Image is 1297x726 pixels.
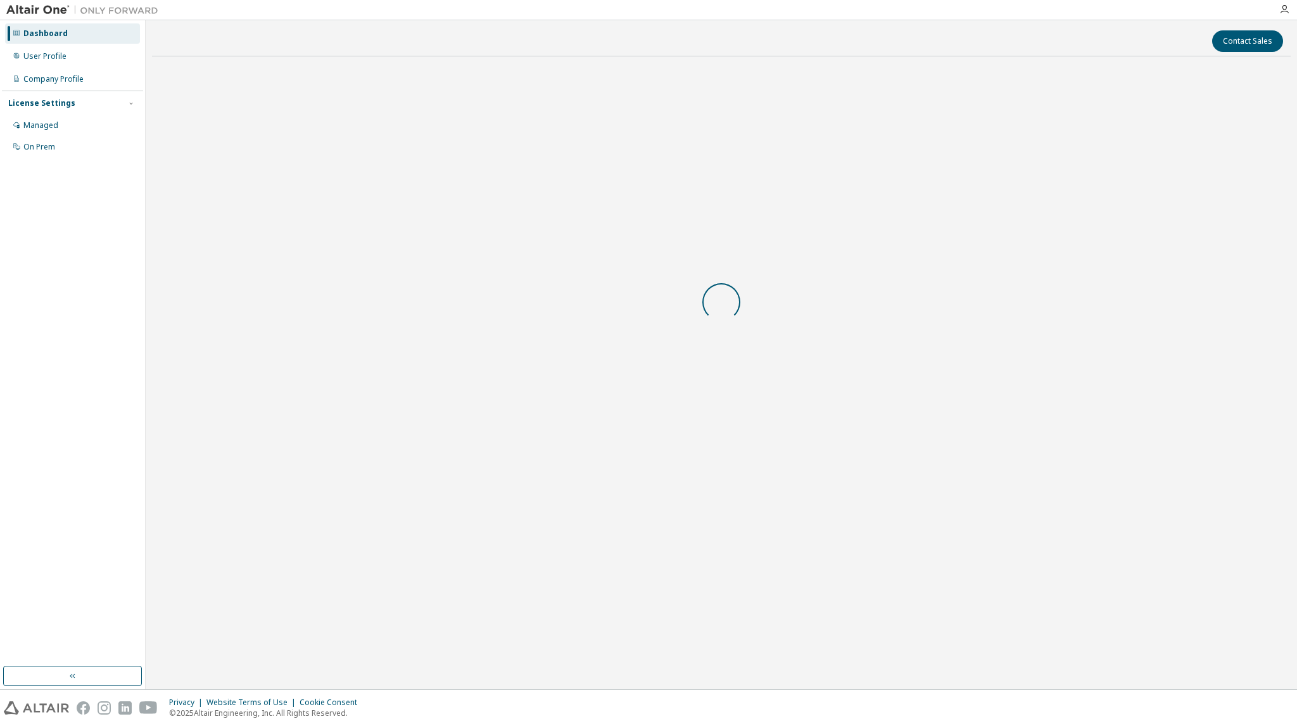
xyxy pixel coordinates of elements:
div: Dashboard [23,29,68,39]
div: Privacy [169,697,206,708]
div: User Profile [23,51,66,61]
div: License Settings [8,98,75,108]
img: instagram.svg [98,701,111,715]
div: Website Terms of Use [206,697,300,708]
img: Altair One [6,4,165,16]
img: linkedin.svg [118,701,132,715]
img: altair_logo.svg [4,701,69,715]
div: Company Profile [23,74,84,84]
div: On Prem [23,142,55,152]
div: Cookie Consent [300,697,365,708]
button: Contact Sales [1212,30,1283,52]
p: © 2025 Altair Engineering, Inc. All Rights Reserved. [169,708,365,718]
img: youtube.svg [139,701,158,715]
div: Managed [23,120,58,131]
img: facebook.svg [77,701,90,715]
